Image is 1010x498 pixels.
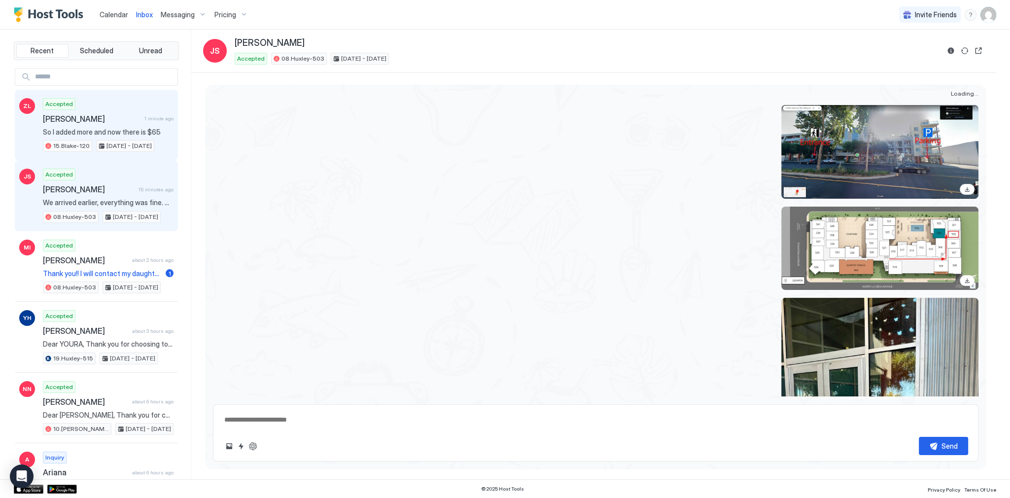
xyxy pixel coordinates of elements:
a: Download [960,275,975,286]
a: Download [960,184,975,195]
button: Recent [16,44,69,58]
span: [PERSON_NAME] [235,37,305,49]
a: Host Tools Logo [14,7,88,22]
span: Terms Of Use [964,487,996,493]
span: We arrived earlier, everything was fine. Thank you. [43,198,174,207]
span: So I added more and now there is $65 [43,128,174,137]
span: [PERSON_NAME] [43,184,135,194]
div: User profile [980,7,996,23]
span: Dear YOURA, Thank you for choosing to stay at our apartment. 📅 I’d like to confirm your reservati... [43,340,174,349]
span: Pricing [214,10,236,19]
span: Inquiry [45,453,64,462]
span: about 6 hours ago [132,469,174,476]
span: 15.Blake-120 [53,142,90,150]
button: Send [919,437,968,455]
span: [DATE] - [DATE] [110,354,155,363]
span: © 2025 Host Tools [481,486,524,492]
button: Upload image [223,440,235,452]
span: about 3 hours ago [132,328,174,334]
a: App Store [14,485,43,494]
span: YH [23,314,32,322]
span: ZL [23,102,31,110]
div: View image [781,207,978,290]
span: Dear [PERSON_NAME], Thank you for choosing to stay at our apartment. 📅 I’d like to confirm your r... [43,411,174,420]
button: ChatGPT Auto Reply [247,440,259,452]
span: [PERSON_NAME] [43,114,140,124]
a: Privacy Policy [928,484,960,494]
span: [PERSON_NAME] [43,326,128,336]
span: Thank you!! I will contact my daughter right away. [43,269,162,278]
span: 08.Huxley-503 [53,213,96,221]
span: Messaging [161,10,195,19]
span: A [25,455,29,464]
span: Accepted [45,100,73,108]
span: [PERSON_NAME] [43,397,128,407]
div: menu [965,9,976,21]
button: Scheduled [70,44,123,58]
span: Ariana [43,467,128,477]
span: 10.[PERSON_NAME]-203 [53,425,109,433]
span: Scheduled [80,46,113,55]
button: Unread [124,44,176,58]
span: Inbox [136,10,153,19]
div: tab-group [14,41,179,60]
span: about 2 hours ago [132,257,174,263]
span: [DATE] - [DATE] [106,142,152,150]
a: Terms Of Use [964,484,996,494]
span: [DATE] - [DATE] [113,283,158,292]
span: JS [24,172,31,181]
span: 08.Huxley-503 [281,54,324,63]
span: [DATE] - [DATE] [126,425,171,433]
span: Recent [31,46,54,55]
span: Accepted [45,170,73,179]
a: Google Play Store [47,485,77,494]
div: Send [941,441,958,451]
span: about 6 hours ago [132,398,174,405]
span: Calendar [100,10,128,19]
span: Privacy Policy [928,487,960,493]
div: View image [781,105,978,199]
span: Invite Friends [915,10,957,19]
button: Quick reply [235,440,247,452]
span: Accepted [45,241,73,250]
span: [DATE] - [DATE] [341,54,386,63]
span: 08.Huxley-503 [53,283,96,292]
span: [DATE] - [DATE] [113,213,158,221]
span: NN [23,385,32,393]
span: JS [210,45,220,57]
span: Unread [139,46,162,55]
button: Sync reservation [959,45,971,57]
div: Open Intercom Messenger [10,464,34,488]
span: [PERSON_NAME] [43,255,128,265]
span: 19.Huxley-515 [53,354,93,363]
input: Input Field [31,69,177,85]
span: MI [24,243,31,252]
a: Inbox [136,9,153,20]
span: 1 [169,270,171,277]
button: Reservation information [945,45,957,57]
span: Accepted [237,54,265,63]
span: Accepted [45,383,73,391]
a: Calendar [100,9,128,20]
span: 15 minutes ago [139,186,174,193]
button: Open reservation [973,45,984,57]
span: Loading... [951,90,978,97]
span: Accepted [45,312,73,320]
span: 1 minute ago [144,115,174,122]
